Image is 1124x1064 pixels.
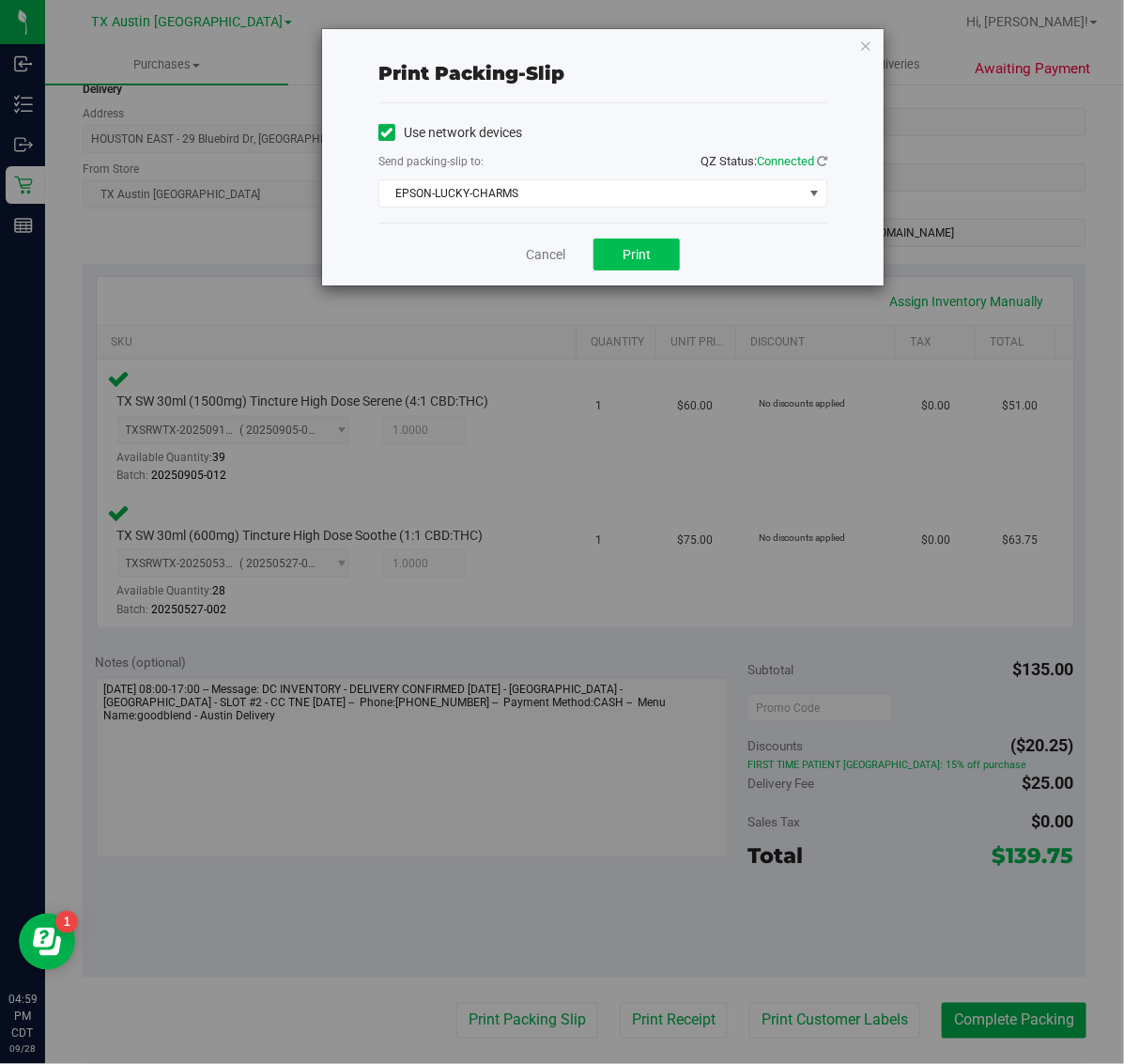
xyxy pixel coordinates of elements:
span: Print packing-slip [378,62,564,85]
span: select [803,180,826,207]
label: Use network devices [378,123,522,143]
span: EPSON-LUCKY-CHARMS [379,180,803,207]
button: Print [593,239,680,270]
iframe: Resource center unread badge [55,911,78,933]
span: QZ Status: [701,154,827,168]
span: Connected [757,154,814,168]
label: Send packing-slip to: [378,153,484,170]
a: Cancel [526,245,565,265]
iframe: Resource center [19,914,75,970]
span: Print [623,247,651,262]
